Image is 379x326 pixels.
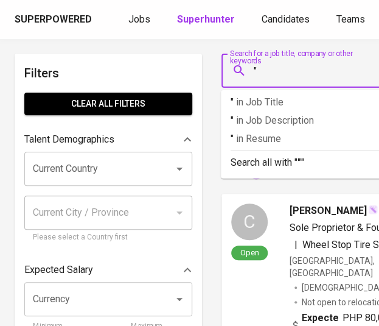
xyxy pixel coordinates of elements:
span: in Job Description [236,115,314,126]
a: Superpowered [15,13,94,27]
img: magic_wand.svg [368,205,378,214]
span: Open [235,247,264,258]
a: Teams [336,12,367,27]
span: Jobs [128,13,150,25]
span: [PERSON_NAME] [290,204,367,218]
p: Please select a Country first [33,232,184,244]
button: Open [171,291,188,308]
span: Candidates [262,13,310,25]
span: Teams [336,13,365,25]
div: C [231,204,268,240]
a: Superhunter [177,12,237,27]
p: Expected Salary [24,263,93,277]
b: Superhunter [177,13,235,25]
b: " [297,157,301,168]
a: Candidates [262,12,312,27]
button: Open [171,160,188,177]
div: Talent Demographics [24,127,192,152]
div: Expected Salary [24,258,192,282]
a: Jobs [128,12,153,27]
span: in Resume [236,133,281,144]
h6: Filters [24,63,192,83]
div: Superpowered [15,13,92,27]
span: | [294,238,297,252]
p: Talent Demographics [24,132,114,147]
span: Clear All filters [34,96,183,112]
button: Clear All filters [24,93,192,115]
span: in Job Title [236,96,283,108]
